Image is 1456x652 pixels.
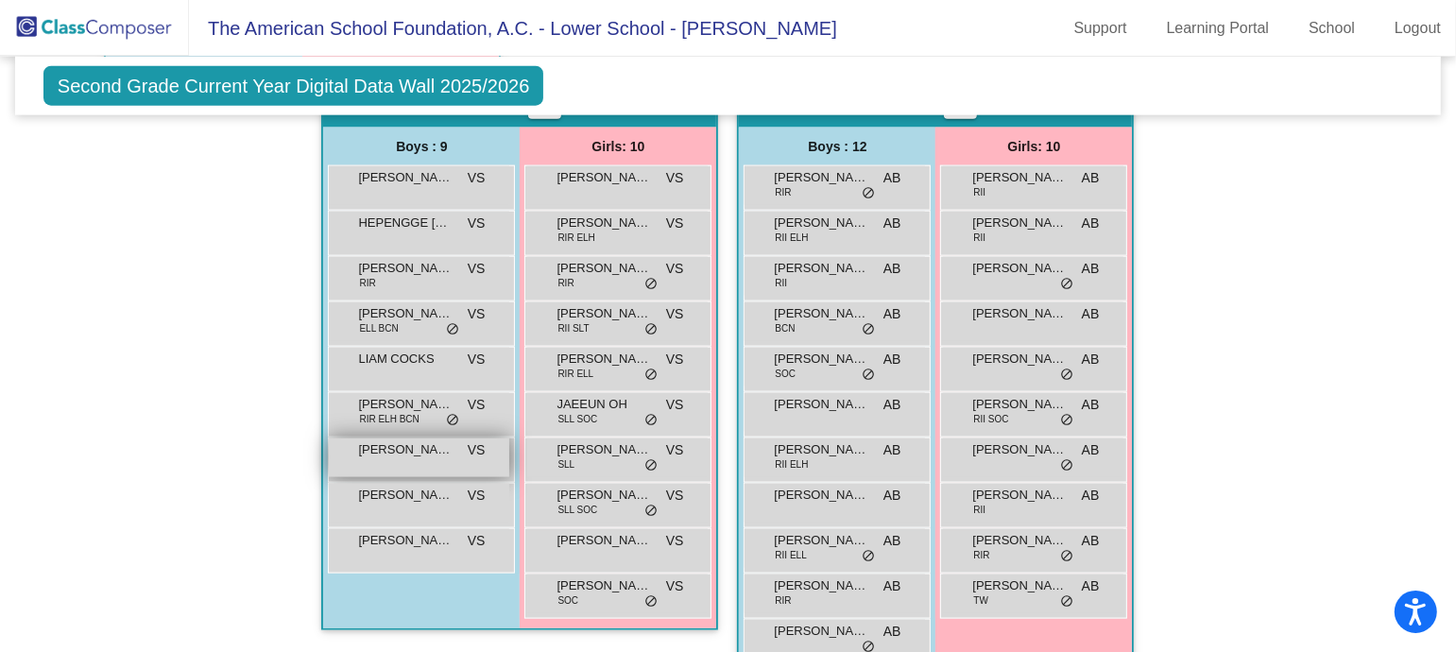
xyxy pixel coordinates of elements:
span: RIR [775,185,791,199]
span: AB [883,576,901,596]
span: do_not_disturb_alt [644,504,658,519]
span: VS [666,576,684,596]
span: VS [468,531,486,551]
button: Print Students Details [528,91,561,119]
span: [PERSON_NAME] [972,168,1067,187]
span: [PERSON_NAME] [774,168,868,187]
span: RII ELL [775,548,806,562]
span: VS [666,531,684,551]
span: [PERSON_NAME] [358,259,453,278]
span: AB [883,622,901,642]
span: VS [666,395,684,415]
span: AB [1082,259,1100,279]
span: do_not_disturb_alt [862,322,875,337]
span: RIR [359,276,375,290]
span: [PERSON_NAME] [774,486,868,505]
span: AB [1082,576,1100,596]
span: VS [666,304,684,324]
span: AB [1082,440,1100,460]
span: [PERSON_NAME] [557,259,651,278]
span: RII SOC [973,412,1008,426]
span: do_not_disturb_alt [644,458,658,473]
a: Logout [1379,13,1456,43]
span: LIAM COCKS [358,350,453,369]
span: [PERSON_NAME] [774,622,868,641]
span: do_not_disturb_alt [862,368,875,383]
span: AB [883,214,901,233]
span: do_not_disturb_alt [644,322,658,337]
span: [PERSON_NAME] [557,576,651,595]
span: AB [883,350,901,369]
span: RIR ELH [557,231,594,245]
span: AB [1082,350,1100,369]
a: Learning Portal [1152,13,1285,43]
span: [PERSON_NAME] [972,214,1067,232]
span: [PERSON_NAME] [557,168,651,187]
span: VS [468,304,486,324]
span: [PERSON_NAME] [557,214,651,232]
a: School [1293,13,1370,43]
span: RII [973,231,985,245]
span: do_not_disturb_alt [1060,549,1073,564]
span: AB [883,168,901,188]
span: RIR [557,276,574,290]
span: [PERSON_NAME] [972,259,1067,278]
span: do_not_disturb_alt [1060,277,1073,292]
span: [PERSON_NAME] [972,576,1067,595]
span: AB [1082,304,1100,324]
span: VS [666,259,684,279]
span: do_not_disturb_alt [862,186,875,201]
span: [PERSON_NAME] [358,486,453,505]
span: VS [666,214,684,233]
span: [PERSON_NAME] [774,440,868,459]
span: [PERSON_NAME] [358,440,453,459]
span: [PERSON_NAME] [774,531,868,550]
span: [PERSON_NAME] [972,531,1067,550]
span: VS [666,350,684,369]
span: RII ELH [775,457,808,472]
span: Second Grade Current Year Digital Data Wall 2025/2026 [43,66,544,106]
span: [PERSON_NAME] [972,395,1067,414]
span: do_not_disturb_alt [644,368,658,383]
span: RIR [973,548,989,562]
div: Boys : 9 [323,128,520,165]
span: RII ELH [775,231,808,245]
span: RII [973,503,985,517]
span: [PERSON_NAME] [774,304,868,323]
span: do_not_disturb_alt [446,413,459,428]
span: SLL SOC [557,412,597,426]
span: VS [468,214,486,233]
span: RIR [775,593,791,608]
span: do_not_disturb_alt [862,549,875,564]
span: do_not_disturb_alt [1060,594,1073,609]
span: do_not_disturb_alt [644,594,658,609]
span: AB [883,531,901,551]
span: VS [666,168,684,188]
span: VS [666,486,684,506]
span: AB [1082,486,1100,506]
span: TW [973,593,988,608]
span: AB [1082,214,1100,233]
span: VS [468,168,486,188]
span: [PERSON_NAME] [972,350,1067,369]
span: HEPENGGE [PERSON_NAME] [358,214,453,232]
div: Boys : 12 [739,128,935,165]
span: ELL BCN [359,321,398,335]
span: [PERSON_NAME] [972,304,1067,323]
span: AB [883,440,901,460]
span: SLL SOC [557,503,597,517]
button: Print Students Details [944,91,977,119]
span: [PERSON_NAME] [557,350,651,369]
span: [PERSON_NAME] [774,350,868,369]
span: [PERSON_NAME] SAN [PERSON_NAME] [972,440,1067,459]
span: JAEEUN OH [557,395,651,414]
a: Support [1059,13,1142,43]
span: VS [468,486,486,506]
span: [PERSON_NAME] [557,486,651,505]
span: do_not_disturb_alt [644,277,658,292]
span: RII SLT [557,321,589,335]
span: [PERSON_NAME] [557,304,651,323]
span: SOC [557,593,578,608]
span: AB [883,395,901,415]
span: AB [1082,531,1100,551]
